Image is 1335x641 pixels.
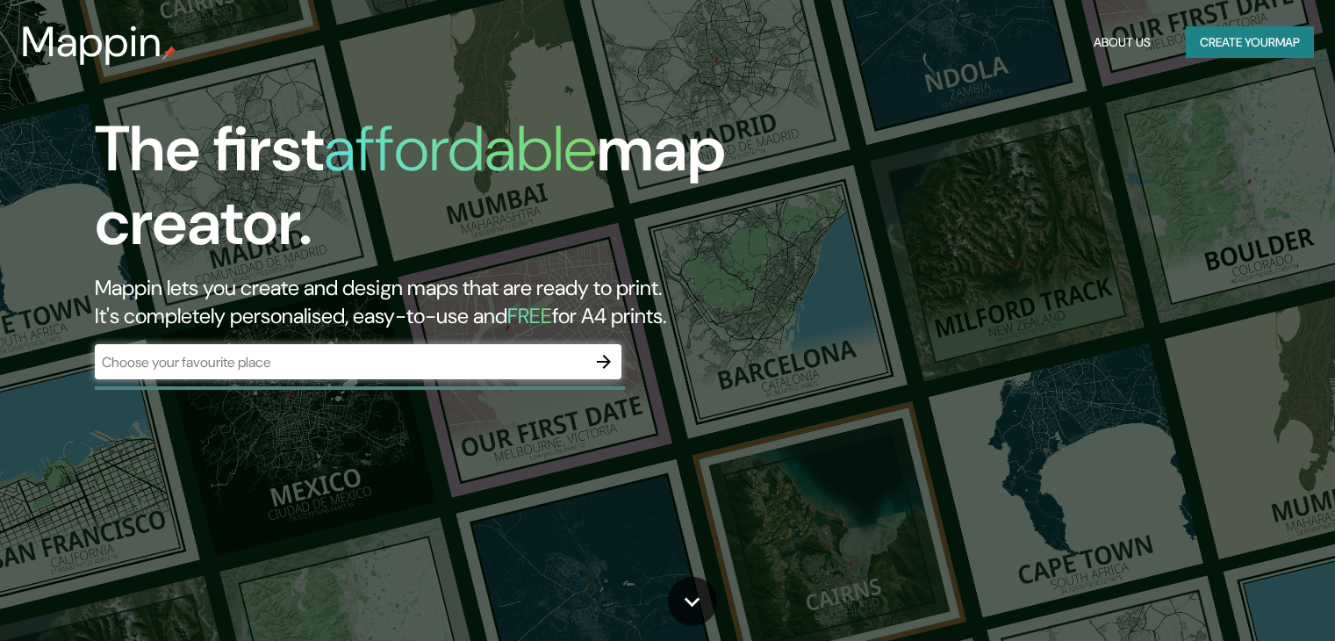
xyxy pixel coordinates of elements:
h5: FREE [507,302,552,329]
button: About Us [1087,26,1158,59]
button: Create yourmap [1186,26,1314,59]
input: Choose your favourite place [95,352,586,372]
h1: affordable [324,108,597,190]
img: mappin-pin [162,46,176,60]
h2: Mappin lets you create and design maps that are ready to print. It's completely personalised, eas... [95,274,763,330]
h3: Mappin [21,18,162,67]
h1: The first map creator. [95,112,763,274]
